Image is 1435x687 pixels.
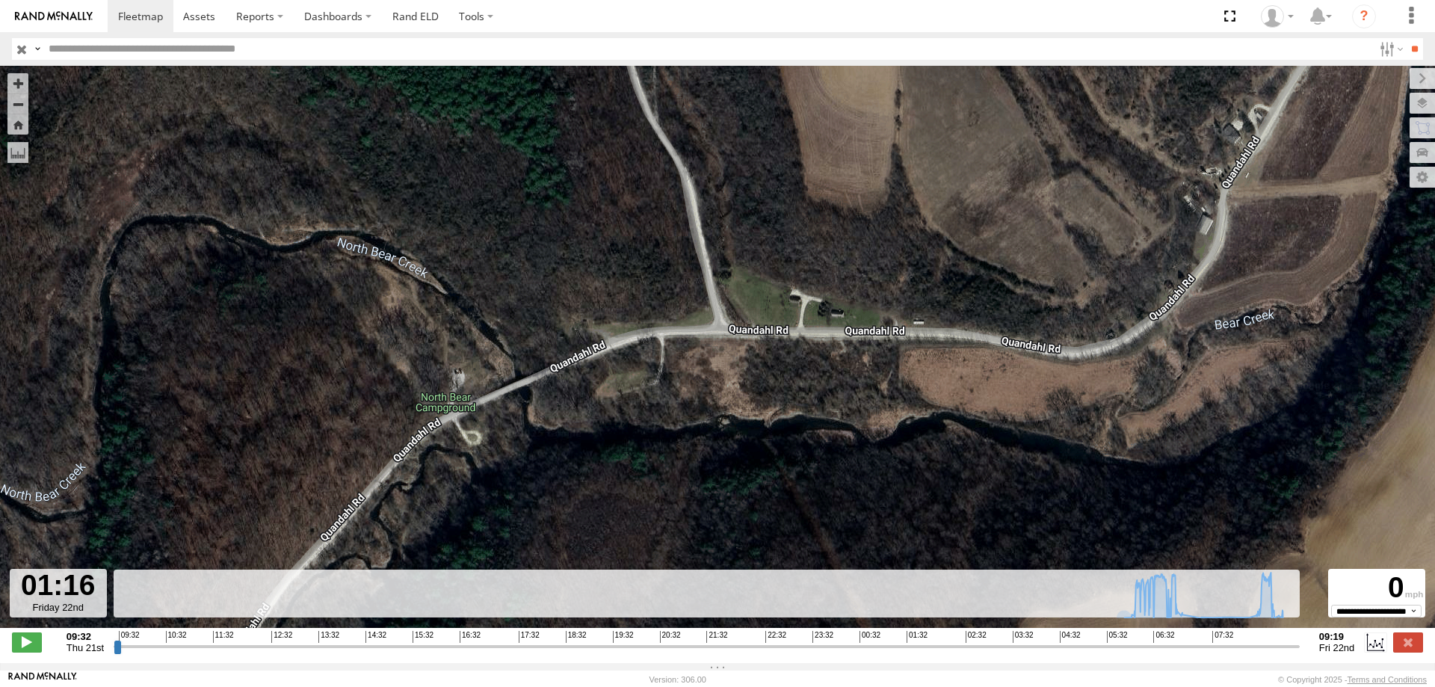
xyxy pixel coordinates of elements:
span: 11:32 [213,631,234,643]
span: Thu 21st Aug 2025 [67,642,104,653]
div: Chase Tanke [1256,5,1299,28]
span: 06:32 [1153,631,1174,643]
span: 15:32 [413,631,433,643]
label: Search Query [31,38,43,60]
label: Close [1393,632,1423,652]
span: 20:32 [660,631,681,643]
a: Terms and Conditions [1348,675,1427,684]
span: 02:32 [966,631,987,643]
span: 09:32 [119,631,140,643]
div: 0 [1330,571,1423,605]
button: Zoom in [7,73,28,93]
span: 23:32 [812,631,833,643]
span: 04:32 [1060,631,1081,643]
span: 07:32 [1212,631,1233,643]
span: 10:32 [166,631,187,643]
label: Play/Stop [12,632,42,652]
span: 19:32 [613,631,634,643]
img: rand-logo.svg [15,11,93,22]
span: 18:32 [566,631,587,643]
span: 03:32 [1013,631,1034,643]
span: 14:32 [365,631,386,643]
span: 13:32 [318,631,339,643]
div: Version: 306.00 [649,675,706,684]
div: © Copyright 2025 - [1278,675,1427,684]
span: 05:32 [1107,631,1128,643]
label: Measure [7,142,28,163]
span: 00:32 [860,631,880,643]
button: Zoom out [7,93,28,114]
span: 12:32 [271,631,292,643]
button: Zoom Home [7,114,28,135]
label: Search Filter Options [1374,38,1406,60]
label: Map Settings [1410,167,1435,188]
strong: 09:19 [1319,631,1355,642]
a: Visit our Website [8,672,77,687]
span: Fri 22nd Aug 2025 [1319,642,1355,653]
span: 17:32 [519,631,540,643]
i: ? [1352,4,1376,28]
span: 22:32 [765,631,786,643]
span: 01:32 [907,631,928,643]
strong: 09:32 [67,631,104,642]
span: 16:32 [460,631,481,643]
span: 21:32 [706,631,727,643]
